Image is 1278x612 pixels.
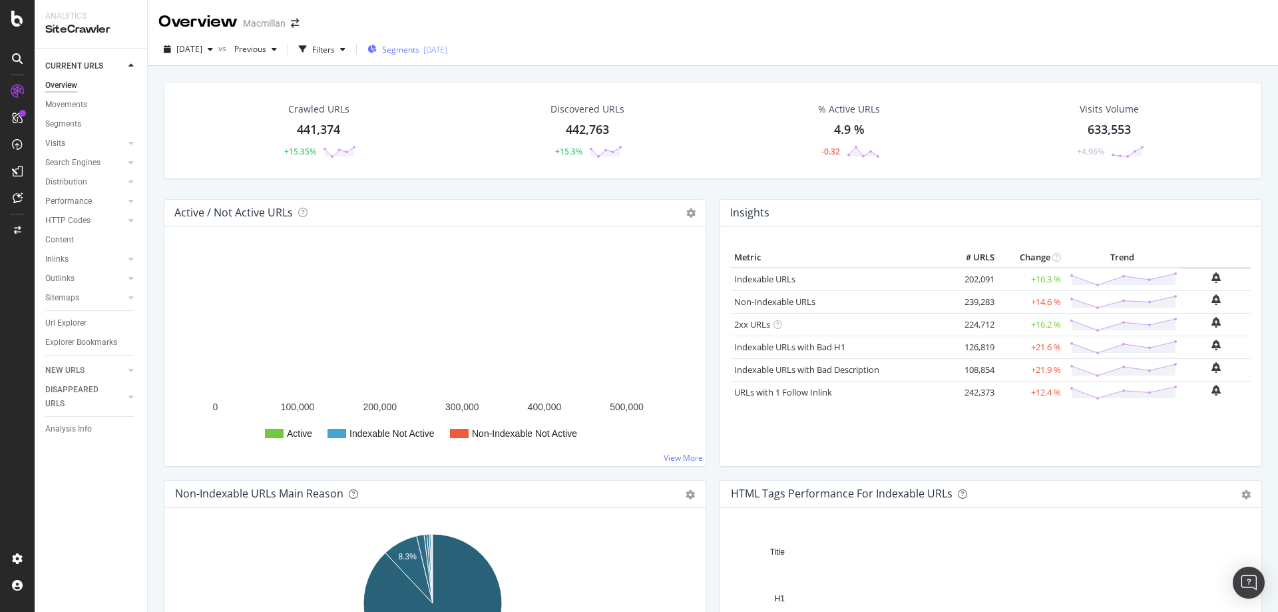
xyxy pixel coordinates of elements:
[834,121,865,139] div: 4.9 %
[45,364,85,378] div: NEW URLS
[158,39,218,60] button: [DATE]
[998,268,1064,291] td: +16.3 %
[998,358,1064,381] td: +21.9 %
[174,204,293,222] h4: Active / Not Active URLs
[287,428,312,439] text: Active
[998,336,1064,358] td: +21.6 %
[45,117,81,131] div: Segments
[1211,385,1221,396] div: bell-plus
[399,552,417,561] text: 8.3%
[998,313,1064,336] td: +16.2 %
[45,117,138,131] a: Segments
[382,44,419,55] span: Segments
[770,547,785,557] text: Title
[45,59,103,73] div: CURRENT URLS
[730,204,769,222] h4: Insights
[176,43,202,55] span: 2025 Sep. 26th
[45,59,124,73] a: CURRENT URLS
[1088,121,1131,139] div: 633,553
[291,19,299,28] div: arrow-right-arrow-left
[555,146,582,157] div: +15.3%
[423,44,447,55] div: [DATE]
[218,43,229,54] span: vs
[45,175,87,189] div: Distribution
[45,98,138,112] a: Movements
[45,316,87,330] div: Url Explorer
[610,402,644,412] text: 500,000
[550,103,624,116] div: Discovered URLs
[45,364,124,378] a: NEW URLS
[734,386,832,398] a: URLs with 1 Follow Inlink
[45,11,136,22] div: Analytics
[45,79,138,93] a: Overview
[349,428,435,439] text: Indexable Not Active
[731,487,953,500] div: HTML Tags Performance for Indexable URLs
[945,358,998,381] td: 108,854
[528,402,562,412] text: 400,000
[45,214,91,228] div: HTTP Codes
[731,248,945,268] th: Metric
[45,272,75,286] div: Outlinks
[818,103,880,116] div: % Active URLs
[45,194,124,208] a: Performance
[45,233,138,247] a: Content
[734,273,795,285] a: Indexable URLs
[1077,146,1104,157] div: +4.96%
[945,248,998,268] th: # URLS
[45,336,117,350] div: Explorer Bookmarks
[45,383,112,411] div: DISAPPEARED URLS
[45,252,124,266] a: Inlinks
[998,290,1064,313] td: +14.6 %
[775,594,785,603] text: H1
[945,313,998,336] td: 224,712
[281,402,315,412] text: 100,000
[998,248,1064,268] th: Change
[45,79,77,93] div: Overview
[445,402,479,412] text: 300,000
[566,121,609,139] div: 442,763
[664,452,703,463] a: View More
[734,296,815,308] a: Non-Indexable URLs
[821,146,840,157] div: -0.32
[1064,248,1181,268] th: Trend
[734,318,770,330] a: 2xx URLs
[686,490,695,499] div: gear
[945,381,998,404] td: 242,373
[734,341,845,353] a: Indexable URLs with Bad H1
[284,146,316,157] div: +15.35%
[229,39,282,60] button: Previous
[45,383,124,411] a: DISAPPEARED URLS
[1211,362,1221,373] div: bell-plus
[45,175,124,189] a: Distribution
[45,137,124,151] a: Visits
[175,248,690,456] div: A chart.
[45,291,79,305] div: Sitemaps
[998,381,1064,404] td: +12.4 %
[472,428,577,439] text: Non-Indexable Not Active
[945,336,998,358] td: 126,819
[362,39,453,60] button: Segments[DATE]
[45,98,87,112] div: Movements
[1241,490,1251,499] div: gear
[45,214,124,228] a: HTTP Codes
[45,233,74,247] div: Content
[45,316,138,330] a: Url Explorer
[288,103,349,116] div: Crawled URLs
[158,11,238,33] div: Overview
[1211,317,1221,328] div: bell-plus
[45,422,138,436] a: Analysis Info
[45,156,124,170] a: Search Engines
[1233,567,1265,599] div: Open Intercom Messenger
[45,336,138,350] a: Explorer Bookmarks
[1080,103,1139,116] div: Visits Volume
[312,44,335,55] div: Filters
[45,422,92,436] div: Analysis Info
[45,252,69,266] div: Inlinks
[45,272,124,286] a: Outlinks
[1211,272,1221,283] div: bell-plus
[1211,294,1221,305] div: bell-plus
[213,402,218,412] text: 0
[1211,340,1221,350] div: bell-plus
[45,137,65,151] div: Visits
[363,402,397,412] text: 200,000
